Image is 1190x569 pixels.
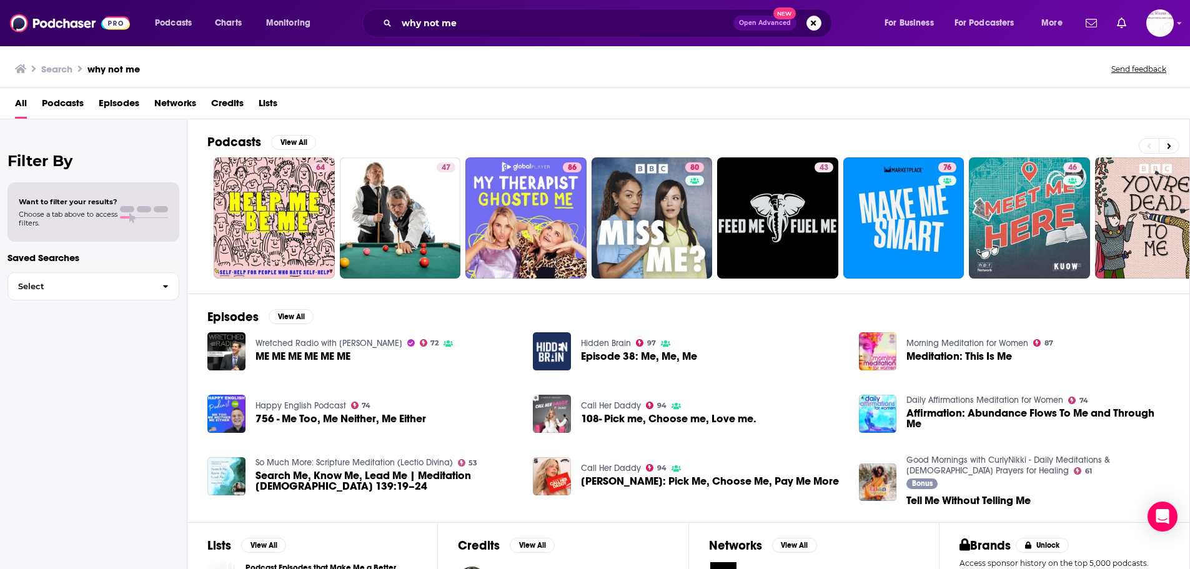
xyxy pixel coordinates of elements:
a: CreditsView All [458,538,555,553]
button: open menu [876,13,950,33]
a: EpisodesView All [207,309,314,325]
input: Search podcasts, credits, & more... [397,13,733,33]
a: Affirmation: Abundance Flows To Me and Through Me [906,408,1169,429]
button: Show profile menu [1146,9,1174,37]
a: 64 [214,157,335,279]
span: 74 [1079,398,1088,403]
a: 74 [351,402,371,409]
h3: Search [41,63,72,75]
span: 72 [430,340,439,346]
span: 80 [690,162,699,174]
a: 46 [969,157,1090,279]
img: ME ME ME ME ME ME [207,332,245,370]
a: Episodes [99,93,139,119]
a: 43 [815,162,833,172]
span: 53 [469,460,477,466]
img: 756 - Me Too, Me Neither, Me Either [207,395,245,433]
a: 94 [646,402,667,409]
a: Networks [154,93,196,119]
button: View All [269,309,314,324]
img: Ellen Pompeo: Pick Me, Choose Me, Pay Me More [533,457,571,495]
a: Wretched Radio with Todd Friel [255,338,402,349]
a: Daily Affirmations Meditation for Women [906,395,1063,405]
a: Lists [259,93,277,119]
h2: Credits [458,538,500,553]
span: For Business [885,14,934,32]
span: More [1041,14,1063,32]
h2: Brands [959,538,1011,553]
a: 47 [437,162,455,172]
img: Affirmation: Abundance Flows To Me and Through Me [859,395,897,433]
button: Unlock [1016,538,1069,553]
a: NetworksView All [709,538,817,553]
a: Meditation: This Is Me [859,332,897,370]
a: Podcasts [42,93,84,119]
button: Open AdvancedNew [733,16,796,31]
a: 80 [592,157,713,279]
span: 756 - Me Too, Me Neither, Me Either [255,413,426,424]
a: 47 [340,157,461,279]
img: Podchaser - Follow, Share and Rate Podcasts [10,11,130,35]
div: Search podcasts, credits, & more... [374,9,844,37]
a: 74 [1068,397,1088,404]
a: Episode 38: Me, Me, Me [581,351,697,362]
a: Search Me, Know Me, Lead Me | Meditation Psalm 139:19–24 [255,470,518,492]
a: 80 [685,162,704,172]
a: 108- Pick me, Choose me, Love me. [581,413,756,424]
span: 76 [943,162,951,174]
a: ListsView All [207,538,286,553]
a: Call Her Daddy [581,400,641,411]
a: 87 [1033,339,1053,347]
a: 94 [646,464,667,472]
a: Episode 38: Me, Me, Me [533,332,571,370]
span: Logged in as imalwagner [1146,9,1174,37]
span: Want to filter your results? [19,197,117,206]
span: Choose a tab above to access filters. [19,210,117,227]
a: Charts [207,13,249,33]
a: 76 [843,157,964,279]
span: 47 [442,162,450,174]
a: Meditation: This Is Me [906,351,1012,362]
h2: Networks [709,538,762,553]
span: 74 [362,403,370,408]
h3: why not me [87,63,140,75]
a: Call Her Daddy [581,463,641,473]
span: 86 [568,162,577,174]
span: New [773,7,796,19]
img: Search Me, Know Me, Lead Me | Meditation Psalm 139:19–24 [207,457,245,495]
p: Saved Searches [7,252,179,264]
a: All [15,93,27,119]
button: View All [271,135,316,150]
a: ME ME ME ME ME ME [255,351,350,362]
a: 61 [1074,467,1092,475]
a: Good Mornings with CurlyNikki - Daily Meditations & Catholic Prayers for Healing [906,455,1110,476]
img: Tell Me Without Telling Me [859,463,897,502]
a: 108- Pick me, Choose me, Love me. [533,395,571,433]
a: Credits [211,93,244,119]
div: Open Intercom Messenger [1148,502,1178,532]
span: Charts [215,14,242,32]
a: Hidden Brain [581,338,631,349]
span: Bonus [912,480,933,487]
h2: Episodes [207,309,259,325]
span: 87 [1044,340,1053,346]
button: View All [510,538,555,553]
a: 53 [458,459,478,467]
span: 46 [1068,162,1077,174]
a: 43 [717,157,838,279]
p: Access sponsor history on the top 5,000 podcasts. [959,558,1169,568]
span: 97 [647,340,656,346]
span: Podcasts [155,14,192,32]
span: Open Advanced [739,20,791,26]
